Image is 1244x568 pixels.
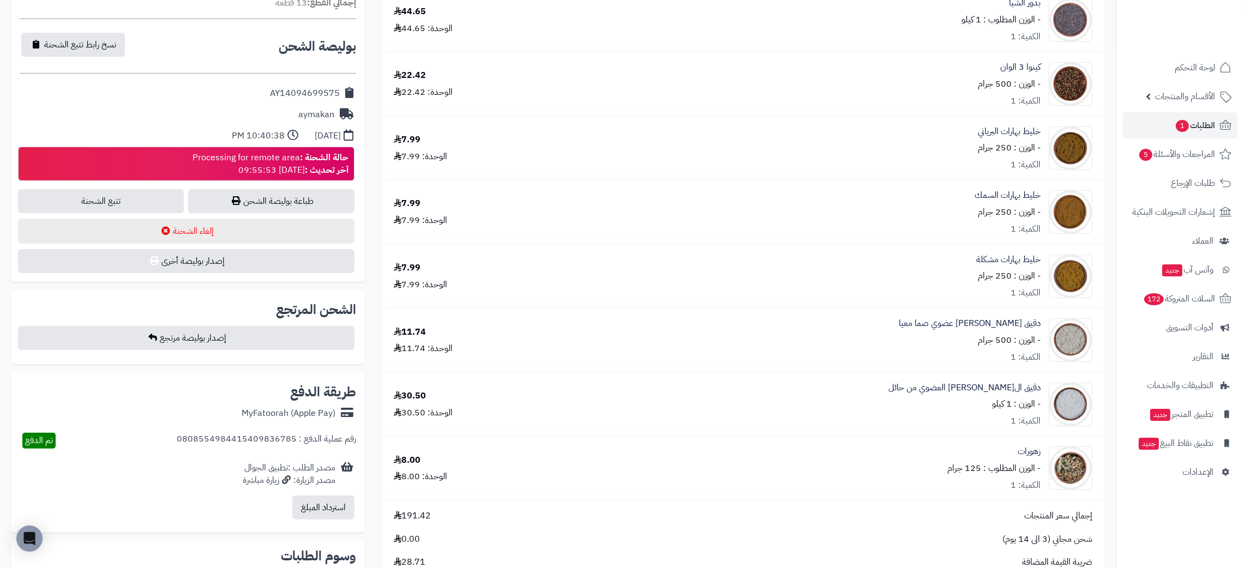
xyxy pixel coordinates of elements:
div: الكمية: 1 [1011,95,1041,107]
a: دقيق [PERSON_NAME] عضوي صما معيا [899,317,1041,330]
img: 1694544750-Whole%20Wheat%20Flour%20Safwa-90x90.jpg [1049,318,1092,362]
div: الوحدة: 7.99 [394,150,447,163]
a: إشعارات التحويلات البنكية [1123,199,1237,225]
button: إصدار بوليصة مرتجع [18,326,354,350]
a: الطلبات1 [1123,112,1237,138]
span: التقارير [1193,349,1213,364]
span: لوحة التحكم [1175,60,1215,75]
a: طباعة بوليصة الشحن [188,189,354,213]
div: الوحدة: 8.00 [394,470,447,483]
span: نسخ رابط تتبع الشحنة [44,38,116,51]
div: 30.50 [394,390,426,402]
img: 1691840362-Biryani%20Spice%20Mix-90x90.jpg [1049,126,1092,170]
div: Processing for remote area [DATE] 09:55:53 [193,152,348,177]
div: الوحدة: 44.65 [394,22,453,35]
div: الكمية: 1 [1011,287,1041,299]
div: مصدر الزيارة: زيارة مباشرة [243,474,335,487]
span: الأقسام والمنتجات [1155,89,1215,104]
a: تطبيق المتجرجديد [1123,401,1237,427]
div: الكمية: 1 [1011,415,1041,427]
a: السلات المتروكة172 [1123,286,1237,312]
div: مصدر الطلب :تطبيق الجوال [243,462,335,487]
a: التطبيقات والخدمات [1123,372,1237,398]
a: تطبيق نقاط البيعجديد [1123,430,1237,456]
small: - الوزن : 500 جرام [978,334,1041,347]
div: AY14094699575 [270,87,340,100]
span: تطبيق نقاط البيع [1138,436,1213,451]
h2: طريقة الدفع [290,385,356,398]
button: إصدار بوليصة أخرى [18,249,354,273]
div: 11.74 [394,326,426,339]
span: 5 [1139,149,1152,161]
span: طلبات الإرجاع [1171,176,1215,191]
img: 1694543663-Oats%20Flour%20Organic-90x90.jpg [1049,383,1092,426]
div: الكمية: 1 [1011,479,1041,492]
span: جديد [1150,409,1170,421]
div: 8.00 [394,454,420,467]
div: 7.99 [394,262,420,274]
div: MyFatoorah (Apple Pay) [242,407,335,420]
div: 44.65 [394,5,426,18]
button: استرداد المبلغ [292,496,354,519]
small: - الوزن : 500 جرام [978,77,1041,90]
span: إشعارات التحويلات البنكية [1132,204,1215,220]
a: خليط بهارات البرياني [978,125,1041,138]
span: إجمالي سعر المنتجات [1024,510,1092,522]
div: Open Intercom Messenger [16,525,43,552]
span: 172 [1144,293,1164,305]
div: الكمية: 1 [1011,159,1041,171]
small: - الوزن : 250 جرام [978,269,1041,282]
button: نسخ رابط تتبع الشحنة [21,33,125,57]
span: تطبيق المتجر [1149,407,1213,422]
small: - الوزن : 1 كيلو [992,397,1041,410]
div: 7.99 [394,197,420,210]
h2: وسوم الطلبات [20,549,356,563]
div: رقم عملية الدفع : 0808554984415409836785 [177,433,356,449]
strong: آخر تحديث : [305,164,348,177]
div: aymakan [298,108,334,121]
span: جديد [1139,438,1159,450]
a: الإعدادات [1123,459,1237,485]
div: الوحدة: 11.74 [394,342,453,355]
span: وآتس آب [1161,262,1213,277]
span: 1 [1176,120,1189,132]
span: الإعدادات [1182,464,1213,480]
img: 1692119432-Original%20Spice%20Mix-90x90.jpg [1049,255,1092,298]
h2: بوليصة الشحن [279,40,356,53]
small: - الوزن : 250 جرام [978,206,1041,219]
h2: الشحن المرتجع [276,303,356,316]
span: 191.42 [394,510,431,522]
span: 0.00 [394,533,420,546]
small: - الوزن : 250 جرام [978,141,1041,154]
a: المراجعات والأسئلة5 [1123,141,1237,167]
span: شحن مجاني (3 الى 14 يوم) [1002,533,1092,546]
a: وآتس آبجديد [1123,257,1237,283]
button: إلغاء الشحنة [18,219,354,244]
span: الطلبات [1175,118,1215,133]
a: العملاء [1123,228,1237,254]
span: تم الدفع [25,434,53,447]
a: أدوات التسويق [1123,315,1237,341]
span: المراجعات والأسئلة [1138,147,1215,162]
a: خليط بهارات مشكلة [976,253,1041,266]
div: 22.42 [394,69,426,82]
div: الوحدة: 7.99 [394,214,447,227]
img: 1691852948-Fish%20Spice%20Mix-90x90.jpg [1049,190,1092,234]
a: كينوا 3 الوان [1000,61,1041,74]
div: [DATE] [315,130,341,142]
a: لوحة التحكم [1123,55,1237,81]
a: طلبات الإرجاع [1123,170,1237,196]
div: الوحدة: 22.42 [394,86,453,99]
a: التقارير [1123,343,1237,370]
small: - الوزن المطلوب : 125 جرام [947,462,1041,475]
img: 1677345751-3%20Color%20Quinoa-90x90.jpg [1049,62,1092,106]
a: تتبع الشحنة [18,189,184,213]
div: 7.99 [394,134,420,146]
a: زهورات [1018,445,1041,458]
img: logo-2.png [1170,31,1234,53]
div: 10:40:38 PM [232,130,285,142]
div: الكمية: 1 [1011,31,1041,43]
div: الوحدة: 30.50 [394,407,453,419]
span: التطبيقات والخدمات [1147,378,1213,393]
span: أدوات التسويق [1166,320,1213,335]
